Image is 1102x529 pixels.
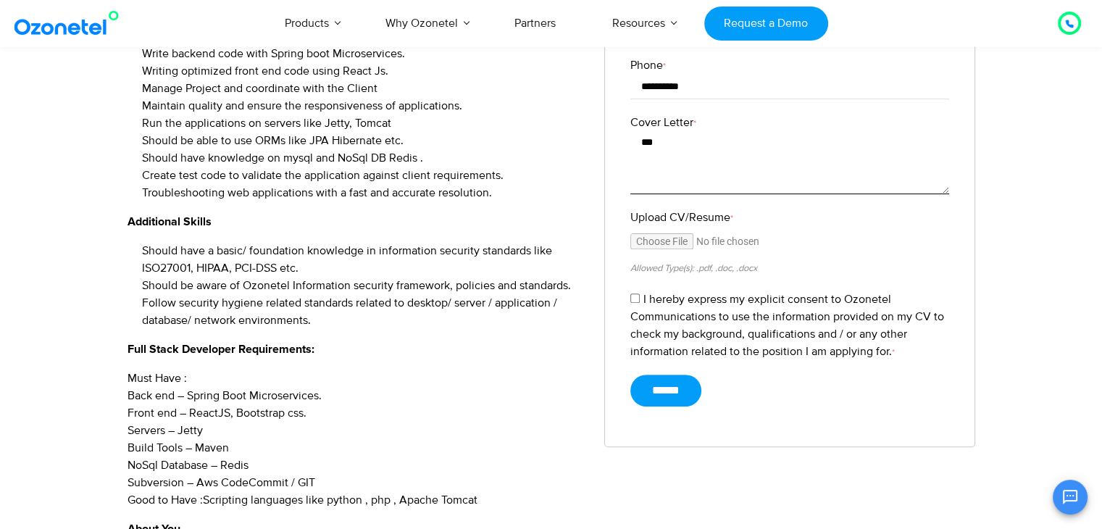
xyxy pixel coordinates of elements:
[142,114,583,132] li: Run the applications on servers like Jetty, Tomcat
[704,7,828,41] a: Request a Demo
[128,370,583,509] p: Must Have : Back end – Spring Boot Microservices. Front end – ReactJS, Bootstrap css. Servers – J...
[128,216,212,228] strong: Additional Skills
[128,343,314,355] strong: Full Stack Developer Requirements:
[142,167,583,184] li: Create test code to validate the application against client requirements.
[630,209,949,226] label: Upload CV/Resume
[142,62,583,80] li: Writing optimized front end code using React Js.
[142,184,583,201] li: Troubleshooting web applications with a fast and accurate resolution.
[142,294,583,329] li: Follow security hygiene related standards related to desktop/ server / application / database/ ne...
[142,80,583,97] li: Manage Project and coordinate with the Client
[630,292,944,359] label: I hereby express my explicit consent to Ozonetel Communications to use the information provided o...
[142,97,583,114] li: Maintain quality and ensure the responsiveness of applications.
[630,57,949,74] label: Phone
[630,114,949,131] label: Cover Letter
[630,262,757,274] small: Allowed Type(s): .pdf, .doc, .docx
[142,277,583,294] li: Should be aware of Ozonetel Information security framework, policies and standards.
[142,149,583,167] li: Should have knowledge on mysql and NoSql DB Redis .
[142,45,583,62] li: Write backend code with Spring boot Microservices.
[142,242,583,277] li: Should have a basic/ foundation knowledge in information security standards like ISO27001, HIPAA,...
[1053,480,1088,515] button: Open chat
[142,132,583,149] li: Should be able to use ORMs like JPA Hibernate etc.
